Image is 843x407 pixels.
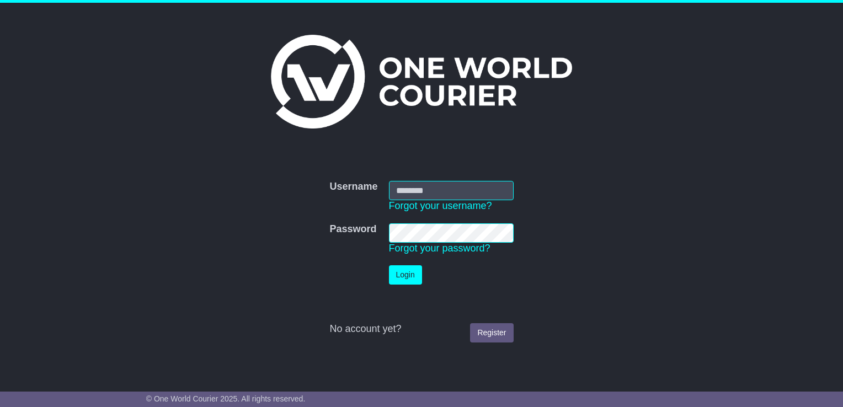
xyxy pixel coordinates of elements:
[329,223,376,235] label: Password
[389,243,490,254] a: Forgot your password?
[271,35,572,128] img: One World
[146,394,306,403] span: © One World Courier 2025. All rights reserved.
[389,200,492,211] a: Forgot your username?
[389,265,422,285] button: Login
[329,181,377,193] label: Username
[329,323,513,335] div: No account yet?
[470,323,513,342] a: Register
